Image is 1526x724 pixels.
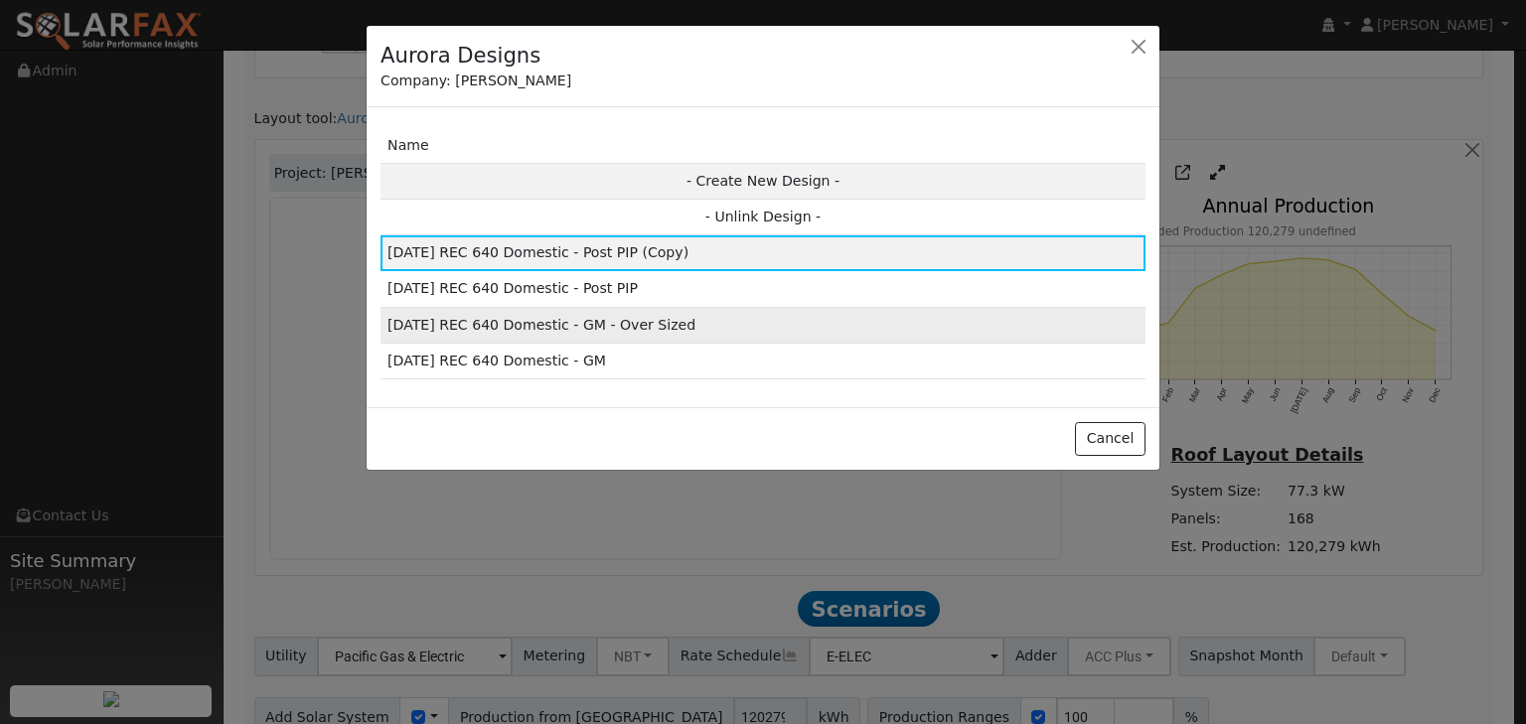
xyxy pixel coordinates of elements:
td: - Unlink Design - [381,200,1145,235]
td: [DATE] REC 640 Domestic - GM - Over Sized [381,307,1145,343]
div: Company: [PERSON_NAME] [381,71,1145,91]
td: Name [381,128,1145,164]
td: [DATE] REC 640 Domestic - Post PIP [381,271,1145,307]
td: [DATE] REC 640 Domestic - GM [381,343,1145,378]
button: Cancel [1075,422,1145,456]
h4: Aurora Designs [381,40,540,72]
td: - Create New Design - [381,163,1145,199]
td: [DATE] REC 640 Domestic - Post PIP (Copy) [381,235,1145,271]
